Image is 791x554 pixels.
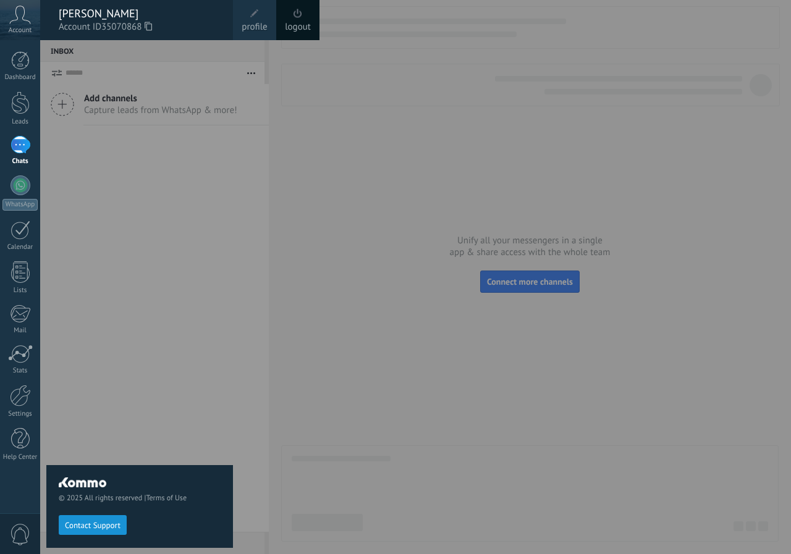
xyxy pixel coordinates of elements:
button: Contact Support [59,515,127,535]
div: Chats [2,157,38,166]
div: Dashboard [2,73,38,82]
div: Mail [2,327,38,335]
div: Settings [2,410,38,418]
span: 35070868 [101,20,152,34]
span: Account [9,27,32,35]
span: Contact Support [65,521,121,530]
span: Account ID [59,20,221,34]
div: [PERSON_NAME] [59,7,221,20]
div: Stats [2,367,38,375]
a: Terms of Use [146,493,187,503]
a: logout [285,20,311,34]
div: Calendar [2,243,38,251]
div: Lists [2,287,38,295]
div: Help Center [2,453,38,461]
span: © 2025 All rights reserved | [59,493,221,503]
div: WhatsApp [2,199,38,211]
a: Contact Support [59,520,127,529]
span: profile [242,20,267,34]
div: Leads [2,118,38,126]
